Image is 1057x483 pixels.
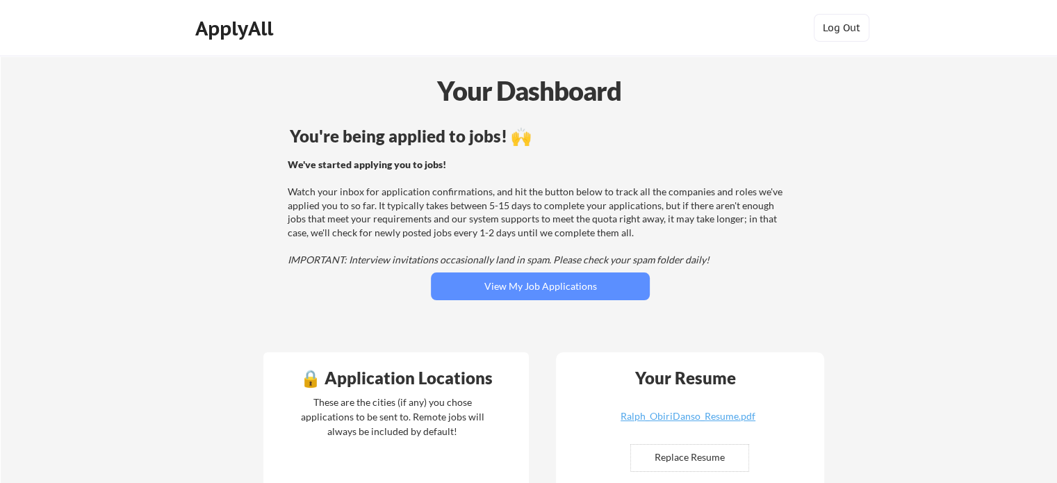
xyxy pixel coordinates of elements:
div: You're being applied to jobs! 🙌 [290,128,791,145]
strong: We've started applying you to jobs! [288,158,446,170]
div: Ralph_ObiriDanso_Resume.pdf [605,411,771,421]
div: Your Dashboard [1,71,1057,110]
div: These are the cities (if any) you chose applications to be sent to. Remote jobs will always be in... [297,395,488,439]
div: Watch your inbox for application confirmations, and hit the button below to track all the compani... [288,158,789,267]
em: IMPORTANT: Interview invitations occasionally land in spam. Please check your spam folder daily! [288,254,710,265]
button: View My Job Applications [431,272,650,300]
div: ApplyAll [195,17,277,40]
a: Ralph_ObiriDanso_Resume.pdf [605,411,771,433]
div: 🔒 Application Locations [267,370,525,386]
button: Log Out [814,14,869,42]
div: Your Resume [616,370,754,386]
